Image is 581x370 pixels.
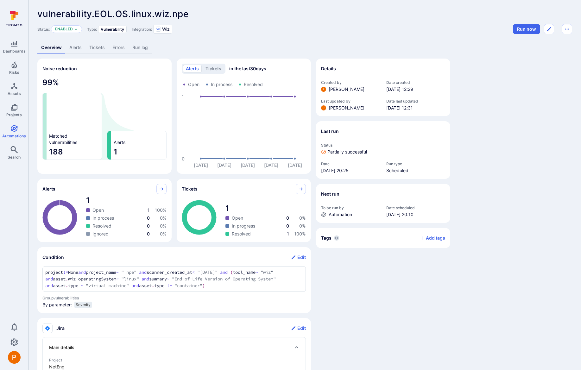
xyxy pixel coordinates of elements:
[74,27,78,31] button: Expand dropdown
[321,87,326,92] div: Peter Baker
[321,99,380,103] span: Last updated by
[129,42,152,53] a: Run log
[92,215,114,221] span: In process
[211,81,232,88] span: In process
[321,66,336,72] h2: Details
[55,27,73,32] button: Enabled
[8,351,21,364] img: ACg8ocICMCW9Gtmm-eRbQDunRucU07-w0qv-2qX63v-oG-s=s96-c
[291,252,306,262] button: Edit
[386,205,445,210] span: Date scheduled
[334,235,339,241] span: 0
[182,186,198,192] span: Tickets
[3,49,26,53] span: Dashboards
[42,254,64,260] h2: Condition
[329,105,364,111] span: [PERSON_NAME]
[321,105,326,110] div: Peter Baker
[37,42,66,53] a: Overview
[386,211,445,218] span: [DATE] 20:10
[329,86,364,92] span: [PERSON_NAME]
[49,358,299,362] span: Project
[37,247,311,313] section: Condition widget
[286,215,289,221] span: 0
[316,121,450,179] section: Last run widget
[42,78,167,88] span: 99 %
[76,302,91,307] span: Severity
[327,149,367,155] span: Partially successful
[147,215,150,221] span: 0
[286,223,289,229] span: 0
[386,105,445,111] span: [DATE] 12:31
[244,81,263,88] span: Resolved
[316,184,450,223] section: Next run widget
[37,42,572,53] div: Automation tabs
[225,203,306,213] span: total
[49,344,74,351] span: Main details
[321,105,326,110] img: ACg8ocICMCW9Gtmm-eRbQDunRucU07-w0qv-2qX63v-oG-s=s96-c
[92,223,111,229] span: Resolved
[160,223,167,229] span: 0 %
[414,233,445,243] button: Add tags
[287,231,289,236] span: 1
[42,302,72,310] span: By parameter:
[155,207,167,213] span: 100 %
[316,59,450,116] section: Details widget
[321,161,380,166] span: Date
[232,231,251,237] span: Resolved
[544,24,554,34] button: Edit automation
[229,66,266,72] span: in the last 30 days
[66,42,85,53] a: Alerts
[114,147,164,157] span: 1
[6,112,22,117] span: Projects
[562,24,572,34] button: Automation menu
[203,65,224,72] button: tickets
[45,269,303,289] textarea: Add condition
[264,162,278,168] text: [DATE]
[42,296,306,300] span: Group vulnerabilities
[132,27,152,32] span: Integration:
[321,167,380,174] span: [DATE] 20:25
[8,155,21,160] span: Search
[8,351,21,364] div: Peter Baker
[329,211,352,218] span: Automation
[160,231,167,236] span: 0 %
[37,179,172,242] div: Alerts pie widget
[321,128,339,135] h2: Last run
[9,70,19,75] span: Risks
[217,162,231,168] text: [DATE]
[182,94,184,99] text: 1
[162,26,170,32] span: Wiz
[299,215,306,221] span: 0 %
[177,59,311,174] div: Alerts/Tickets trend
[321,80,380,85] span: Created by
[92,231,109,237] span: Ignored
[49,342,299,353] div: Main details
[98,26,127,33] div: Vulnerability
[386,167,445,174] span: Scheduled
[321,205,380,210] span: To be run by
[386,80,445,85] span: Date created
[299,223,306,229] span: 0 %
[232,215,243,221] span: Open
[37,9,188,19] span: vulnerability.EOL.OS.linux.wiz.npe
[8,91,21,96] span: Assets
[56,325,65,331] h2: Jira
[109,42,129,53] a: Errors
[160,215,167,221] span: 0 %
[232,223,255,229] span: In progress
[386,161,445,166] span: Run type
[86,195,167,205] span: total
[147,231,150,236] span: 0
[114,139,125,146] span: Alerts
[87,27,97,32] span: Type:
[2,134,26,138] span: Automations
[321,235,332,241] h2: Tags
[321,143,445,147] span: Status
[183,65,202,72] button: alerts
[321,191,339,197] h2: Next run
[148,207,150,213] span: 1
[194,162,208,168] text: [DATE]
[92,207,104,213] span: Open
[316,228,450,248] div: Collapse tags
[42,186,55,192] span: Alerts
